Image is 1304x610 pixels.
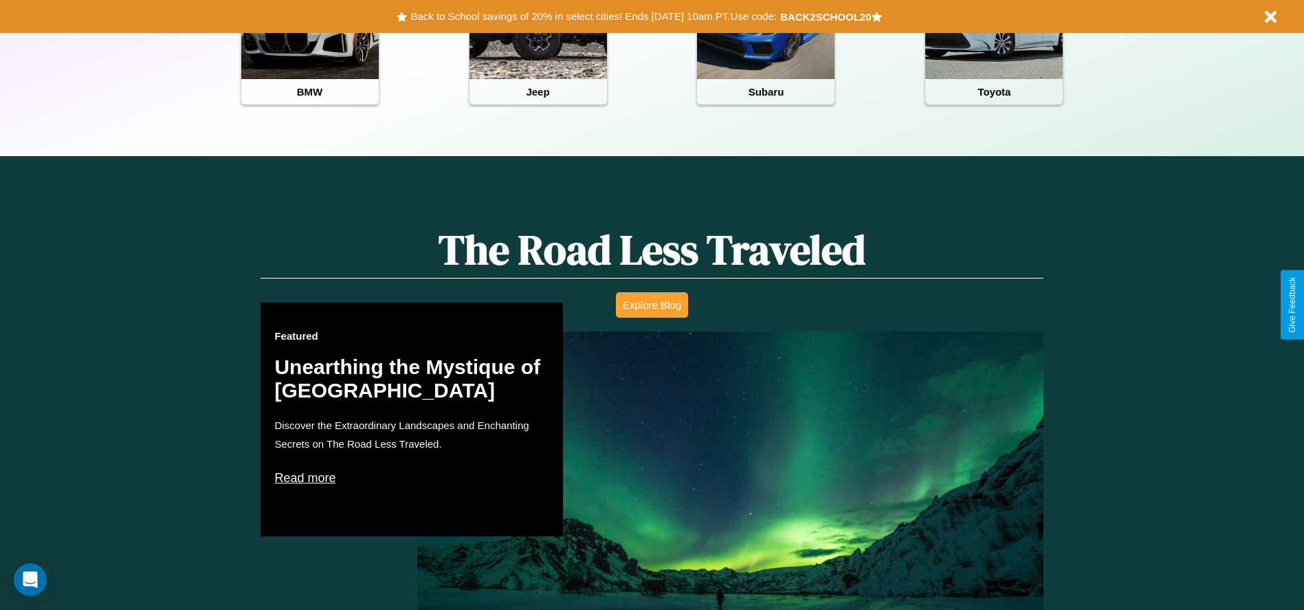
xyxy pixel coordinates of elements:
h3: Featured [274,330,549,342]
p: Discover the Extraordinary Landscapes and Enchanting Secrets on The Road Less Traveled. [274,416,549,453]
b: BACK2SCHOOL20 [780,11,872,23]
h4: BMW [241,79,379,105]
h4: Toyota [925,79,1063,105]
button: Back to School savings of 20% in select cities! Ends [DATE] 10am PT.Use code: [407,7,780,26]
iframe: Intercom live chat [14,563,47,596]
div: Give Feedback [1288,277,1297,333]
h2: Unearthing the Mystique of [GEOGRAPHIC_DATA] [274,356,549,402]
button: Explore Blog [616,292,688,318]
h4: Jeep [469,79,607,105]
h4: Subaru [697,79,835,105]
p: Read more [274,467,549,489]
h1: The Road Less Traveled [261,221,1043,279]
